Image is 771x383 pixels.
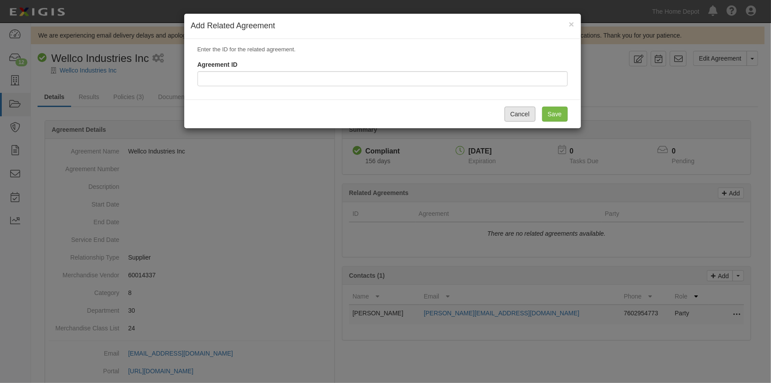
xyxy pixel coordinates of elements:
div: Enter the ID for the related agreement. [197,46,568,54]
span: × [569,19,574,29]
input: Save [542,107,568,122]
button: Close [569,19,574,29]
button: Cancel [505,107,536,122]
label: Agreement ID [197,60,238,69]
h4: Add Related Agreement [191,20,574,32]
